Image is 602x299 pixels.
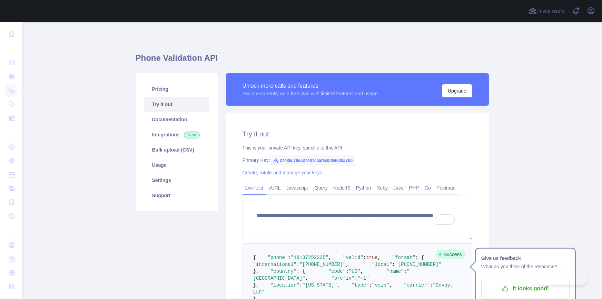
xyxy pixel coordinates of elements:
[442,84,472,97] button: Upgrade
[243,157,472,164] div: Primary Key:
[331,276,354,281] span: "prefix"
[386,269,404,274] span: "name"
[243,182,266,193] a: Live test
[372,282,389,288] span: "voip"
[299,262,346,267] span: "[PHONE_NUMBER]"
[430,282,433,288] span: :
[136,52,489,69] h1: Phone Validation API
[391,182,406,193] a: Java
[311,182,330,193] a: jQuery
[357,276,369,281] span: "+1"
[144,112,209,127] a: Documentation
[389,282,392,288] span: ,
[346,262,348,267] span: ,
[268,255,288,260] span: "phone"
[144,188,209,203] a: Support
[378,255,381,260] span: ,
[372,262,392,267] span: "local"
[415,255,424,260] span: : {
[243,198,472,240] textarea: To enrich screen reader interactions, please activate Accessibility in Grammarly extension settings
[436,250,465,259] span: Success
[481,254,570,262] h1: Give us feedback
[481,262,570,271] p: What do you think of the response?
[144,127,209,142] a: Integrations New
[253,255,256,260] span: {
[243,170,322,175] a: Create, rotate and manage your keys
[346,269,348,274] span: :
[253,262,297,267] span: "international"
[392,255,415,260] span: "format"
[355,276,357,281] span: :
[343,255,363,260] span: "valid"
[288,255,290,260] span: :
[328,255,331,260] span: ,
[243,129,472,139] h2: Try it out
[6,41,17,55] div: ...
[406,182,422,193] a: PHP
[270,282,299,288] span: "location"
[337,282,340,288] span: ,
[374,182,391,193] a: Ruby
[538,7,565,15] span: Invite users
[253,282,259,288] span: },
[297,269,305,274] span: : {
[270,269,297,274] span: "country"
[536,271,588,285] iframe: Toggle Customer Support
[266,182,284,193] a: cURL
[422,182,434,193] a: Go
[144,173,209,188] a: Settings
[363,255,366,260] span: :
[366,255,378,260] span: true
[144,142,209,157] a: Bulk upload (CSV)
[486,283,564,295] p: It looks good!
[270,155,356,166] span: 27486c78ea37487ca5f9c0004603a7b0
[302,282,337,288] span: "[US_STATE]"
[328,269,346,274] span: "code"
[392,262,395,267] span: :
[284,182,311,193] a: Javascript
[481,279,570,298] button: It looks good!
[253,269,259,274] span: },
[243,144,472,151] div: This is your private API key, specific to this API.
[6,126,17,139] div: ...
[404,269,406,274] span: :
[330,182,353,193] a: NodeJS
[360,269,363,274] span: ,
[305,276,308,281] span: ,
[527,6,566,17] button: Invite users
[434,182,458,193] a: Postman
[352,282,369,288] span: "type"
[395,262,441,267] span: "[PHONE_NUMBER]"
[144,97,209,112] a: Try it out
[6,224,17,238] div: ...
[144,157,209,173] a: Usage
[184,132,200,138] span: New
[243,82,378,90] div: Unlock more calls and features
[297,262,299,267] span: :
[353,182,374,193] a: Python
[369,282,372,288] span: :
[299,282,302,288] span: :
[144,81,209,97] a: Pricing
[404,282,430,288] span: "carrier"
[349,269,361,274] span: "US"
[291,255,328,260] span: "18137252225"
[243,90,378,97] div: You are currently on a free plan with limited features and usage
